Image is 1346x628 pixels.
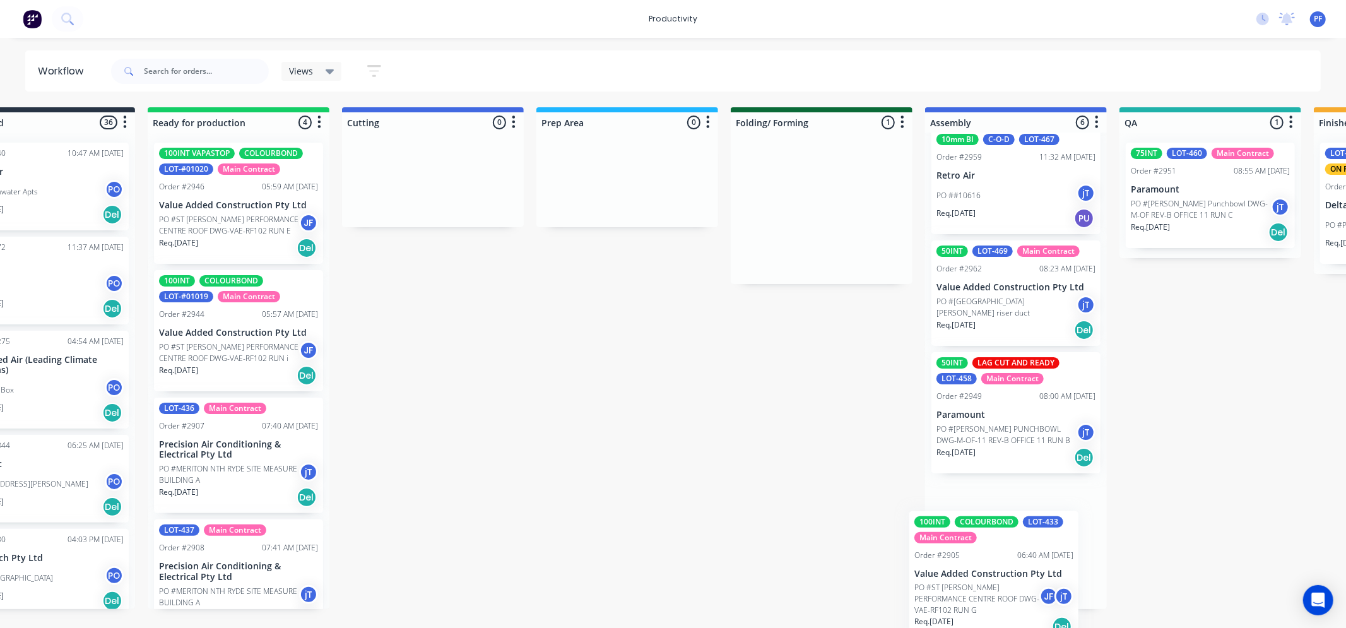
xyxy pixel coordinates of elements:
div: Open Intercom Messenger [1303,585,1333,615]
span: PF [1314,13,1322,25]
div: productivity [642,9,704,28]
div: Workflow [38,64,90,79]
img: Factory [23,9,42,28]
input: Search for orders... [144,59,269,84]
span: Views [289,64,313,78]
